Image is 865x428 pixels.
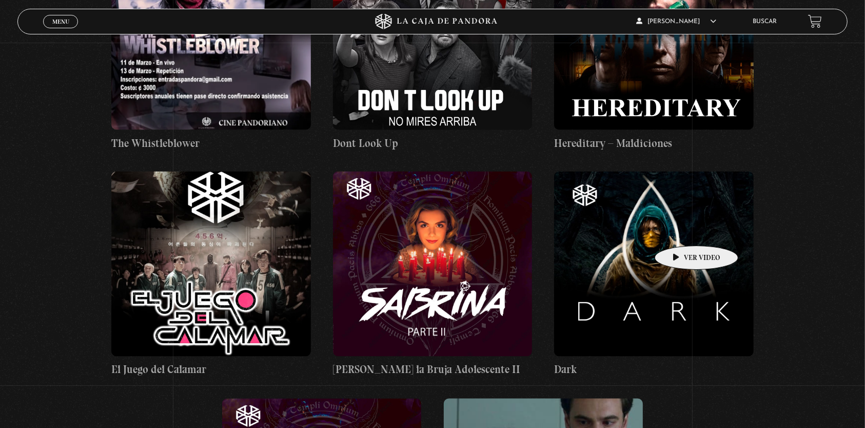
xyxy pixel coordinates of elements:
span: [PERSON_NAME] [636,18,716,25]
span: Menu [52,18,69,25]
h4: El Juego del Calamar [111,362,310,378]
h4: The Whistleblower [111,135,310,152]
h4: [PERSON_NAME] la Bruja Adolescente II [333,362,532,378]
a: [PERSON_NAME] la Bruja Adolescente II [333,172,532,378]
h4: Hereditary – Maldiciones [554,135,753,152]
a: El Juego del Calamar [111,172,310,378]
h4: Dark [554,362,753,378]
h4: Dont Look Up [333,135,532,152]
a: Dark [554,172,753,378]
span: Cerrar [49,27,73,34]
a: Buscar [753,18,777,25]
a: View your shopping cart [808,14,822,28]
